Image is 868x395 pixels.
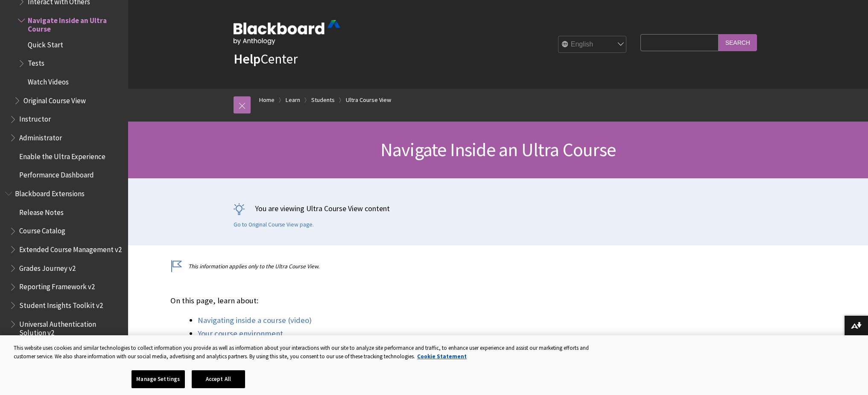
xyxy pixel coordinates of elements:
span: Course Catalog [19,224,65,235]
button: Manage Settings [132,370,185,388]
span: Navigate Inside an Ultra Course [380,138,616,161]
span: Grades Journey v2 [19,261,76,273]
a: Your course environment [198,328,283,339]
a: HelpCenter [234,50,298,67]
span: Instructor [19,112,51,124]
a: Go to Original Course View page. [234,221,314,229]
span: Release Notes [19,205,64,217]
button: Accept All [192,370,245,388]
span: Original Course View [23,93,86,105]
span: Watch Videos [28,75,69,86]
a: Home [259,95,275,105]
span: Administrator [19,131,62,142]
a: Ultra Course View [346,95,391,105]
select: Site Language Selector [558,36,627,53]
p: On this page, learn about: [170,295,700,306]
strong: Help [234,50,260,67]
span: Quick Start [28,38,63,49]
span: Student Insights Toolkit v2 [19,298,103,310]
span: Reporting Framework v2 [19,280,95,291]
span: Universal Authentication Solution v2 [19,317,122,337]
span: Blackboard Extensions [15,186,85,198]
span: Extended Course Management v2 [19,242,122,254]
a: Students [311,95,335,105]
span: Navigate Inside an Ultra Course [28,13,122,33]
p: You are viewing Ultra Course View content [234,203,763,214]
span: Performance Dashboard [19,168,94,180]
input: Search [719,34,757,51]
a: Navigating inside a course (video) [198,315,312,325]
nav: Book outline for Blackboard Extensions [5,186,123,337]
p: This information applies only to the Ultra Course View. [170,262,700,270]
a: More information about your privacy, opens in a new tab [417,353,467,360]
div: This website uses cookies and similar technologies to collect information you provide as well as ... [14,344,608,360]
img: Blackboard by Anthology [234,20,340,45]
span: Tests [28,56,44,68]
a: Learn [286,95,300,105]
span: Enable the Ultra Experience [19,149,105,161]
